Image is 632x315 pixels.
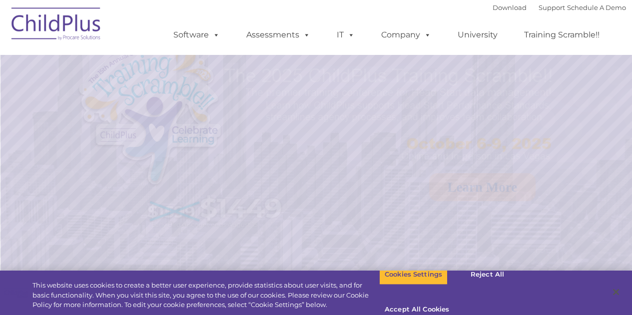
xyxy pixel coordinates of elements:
[493,3,527,11] a: Download
[567,3,626,11] a: Schedule A Demo
[163,25,230,45] a: Software
[32,281,379,310] div: This website uses cookies to create a better user experience, provide statistics about user visit...
[456,264,519,285] button: Reject All
[327,25,365,45] a: IT
[448,25,508,45] a: University
[539,3,565,11] a: Support
[236,25,320,45] a: Assessments
[429,173,536,201] a: Learn More
[514,25,610,45] a: Training Scramble!!
[371,25,441,45] a: Company
[493,3,626,11] font: |
[379,264,448,285] button: Cookies Settings
[605,281,627,303] button: Close
[6,0,106,50] img: ChildPlus by Procare Solutions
